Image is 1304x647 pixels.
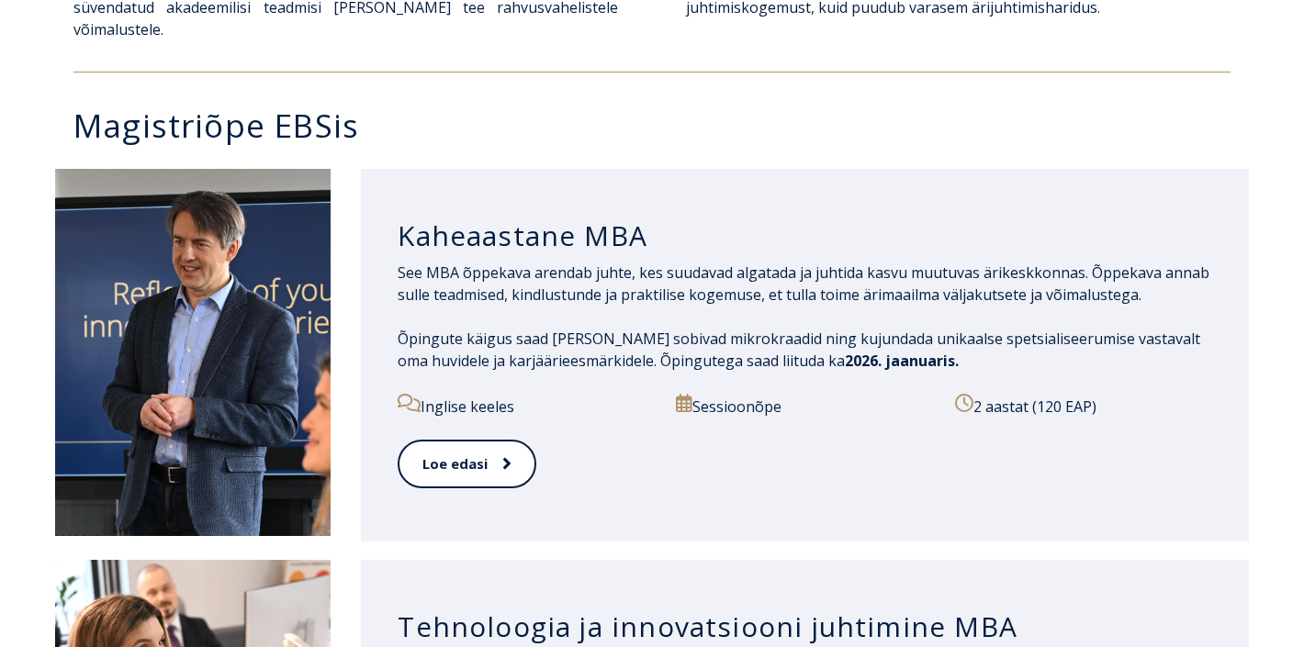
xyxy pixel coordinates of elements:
p: Õpingute käigus saad [PERSON_NAME] sobivad mikrokraadid ning kujundada unikaalse spetsialiseerumi... [398,328,1212,372]
p: 2 aastat (120 EAP) [955,394,1212,418]
img: DSC_2098 [55,169,331,536]
p: Sessioonõpe [676,394,933,418]
span: 2026. jaanuaris. [845,351,959,371]
p: Inglise keeles [398,394,655,418]
p: See MBA õppekava arendab juhte, kes suudavad algatada ja juhtida kasvu muutuvas ärikeskkonnas. Õp... [398,262,1212,306]
a: Loe edasi [398,440,536,488]
h3: Tehnoloogia ja innovatsiooni juhtimine MBA [398,609,1212,644]
h3: Magistriõpe EBSis [73,109,1249,141]
h3: Kaheaastane MBA [398,218,1212,253]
